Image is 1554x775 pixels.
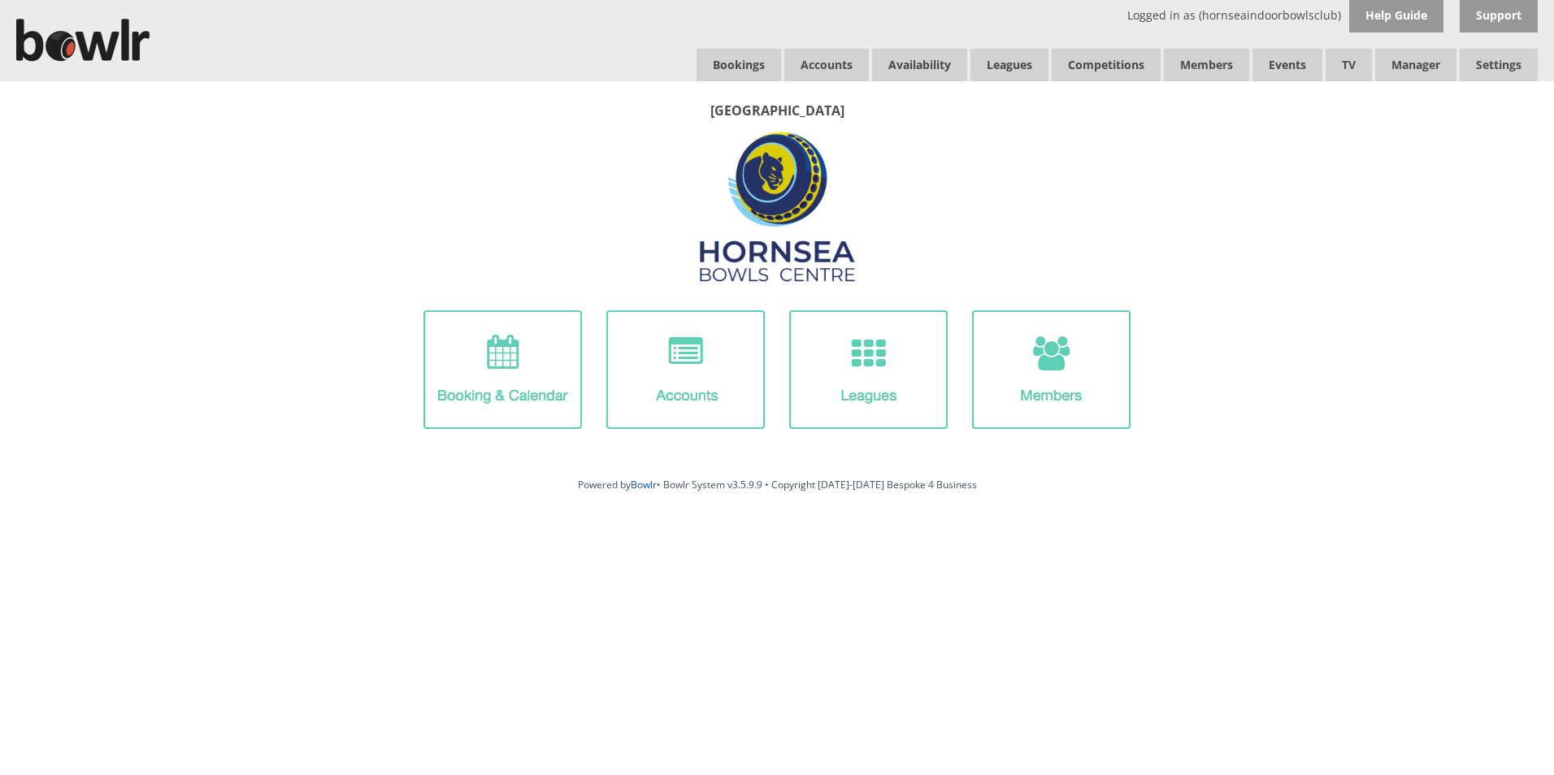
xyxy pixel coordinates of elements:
[1460,49,1538,81] span: Settings
[1164,49,1249,81] span: Members
[697,49,781,81] a: Bookings
[789,310,948,429] img: League-Icon.png
[698,128,857,286] img: Hornsea3.jpg
[1326,49,1372,81] span: TV
[1252,49,1322,81] a: Events
[972,310,1131,429] img: Members-Icon.png
[16,102,1538,119] p: [GEOGRAPHIC_DATA]
[631,478,657,491] a: Bowlr
[784,49,869,81] span: Accounts
[1052,49,1161,81] a: Competitions
[606,310,765,429] img: Accounts-Icon.png
[423,310,582,429] img: Booking-Icon.png
[872,49,967,81] a: Availability
[970,49,1048,81] a: Leagues
[1375,49,1456,81] span: Manager
[578,478,977,491] span: Powered by • Bowlr System v3.5.9.9 • Copyright [DATE]-[DATE] Bespoke 4 Business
